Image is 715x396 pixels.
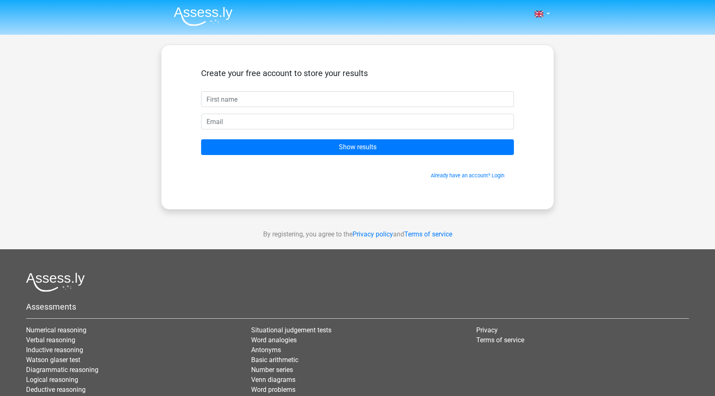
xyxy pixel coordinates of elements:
[251,356,298,364] a: Basic arithmetic
[201,68,514,78] h5: Create your free account to store your results
[476,326,498,334] a: Privacy
[26,272,85,292] img: Assessly logo
[26,346,83,354] a: Inductive reasoning
[26,326,86,334] a: Numerical reasoning
[251,346,281,354] a: Antonyms
[26,302,689,312] h5: Assessments
[251,326,331,334] a: Situational judgement tests
[201,139,514,155] input: Show results
[251,386,295,394] a: Word problems
[26,366,98,374] a: Diagrammatic reasoning
[353,230,393,238] a: Privacy policy
[201,91,514,107] input: First name
[404,230,452,238] a: Terms of service
[251,376,295,384] a: Venn diagrams
[476,336,524,344] a: Terms of service
[26,376,78,384] a: Logical reasoning
[174,7,233,26] img: Assessly
[201,114,514,129] input: Email
[26,336,75,344] a: Verbal reasoning
[26,356,80,364] a: Watson glaser test
[431,172,504,179] a: Already have an account? Login
[251,366,293,374] a: Number series
[251,336,297,344] a: Word analogies
[26,386,86,394] a: Deductive reasoning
